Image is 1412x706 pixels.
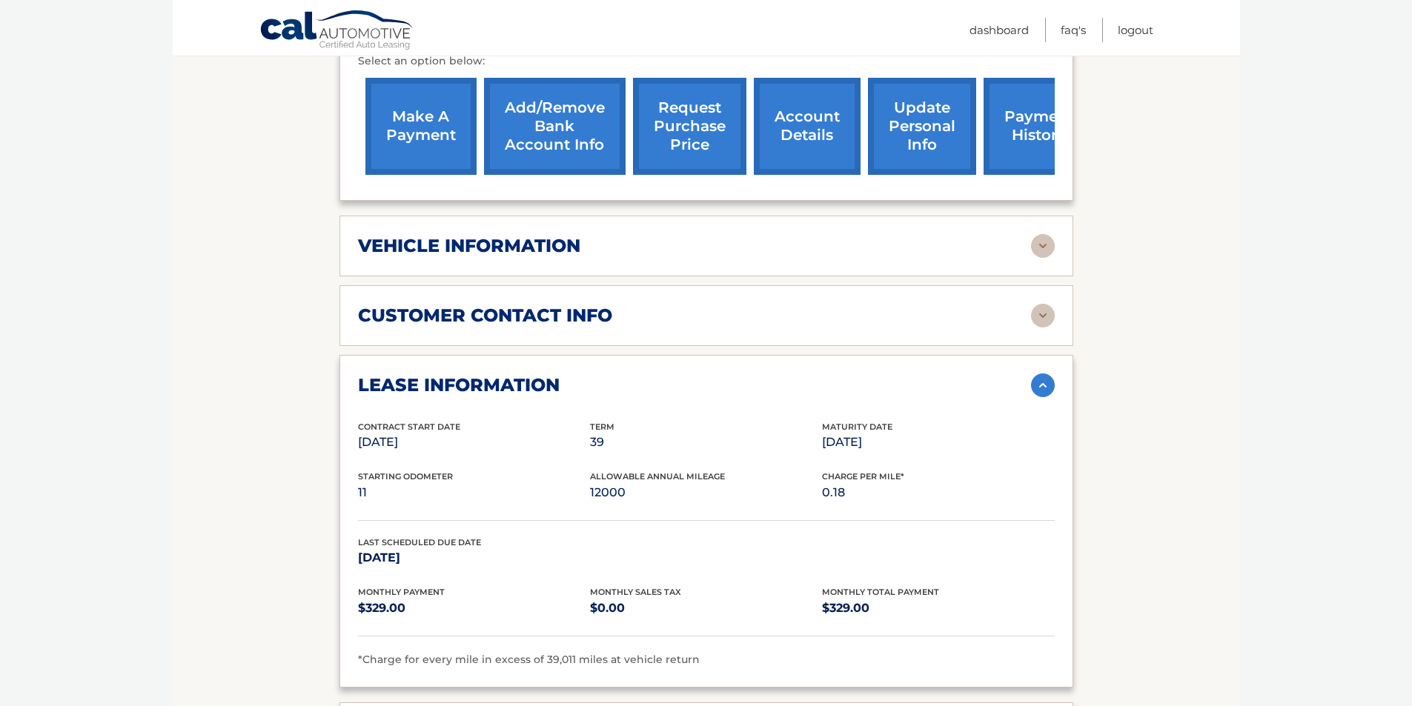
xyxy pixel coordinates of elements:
a: Dashboard [969,18,1029,42]
span: Last Scheduled Due Date [358,537,481,547]
a: make a payment [365,78,477,175]
p: 12000 [590,482,822,503]
span: Term [590,422,614,432]
p: $0.00 [590,598,822,619]
img: accordion-active.svg [1031,373,1055,397]
span: Monthly Sales Tax [590,587,681,597]
h2: vehicle information [358,235,580,257]
span: Maturity Date [822,422,892,432]
span: Contract Start Date [358,422,460,432]
h2: customer contact info [358,304,612,327]
a: FAQ's [1061,18,1086,42]
p: 39 [590,432,822,453]
a: update personal info [868,78,976,175]
a: payment history [984,78,1095,175]
span: Monthly Total Payment [822,587,939,597]
p: $329.00 [358,598,590,619]
p: [DATE] [822,432,1054,453]
img: accordion-rest.svg [1031,234,1055,258]
h2: lease information [358,374,560,396]
p: 11 [358,482,590,503]
span: Allowable Annual Mileage [590,471,725,482]
p: Select an option below: [358,53,1055,70]
p: $329.00 [822,598,1054,619]
a: Logout [1118,18,1153,42]
span: Starting Odometer [358,471,453,482]
p: [DATE] [358,547,590,568]
span: *Charge for every mile in excess of 39,011 miles at vehicle return [358,653,700,666]
p: 0.18 [822,482,1054,503]
a: request purchase price [633,78,746,175]
a: Cal Automotive [259,10,415,53]
a: Add/Remove bank account info [484,78,626,175]
img: accordion-rest.svg [1031,304,1055,327]
span: Charge Per Mile* [822,471,904,482]
span: Monthly Payment [358,587,445,597]
a: account details [754,78,861,175]
p: [DATE] [358,432,590,453]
